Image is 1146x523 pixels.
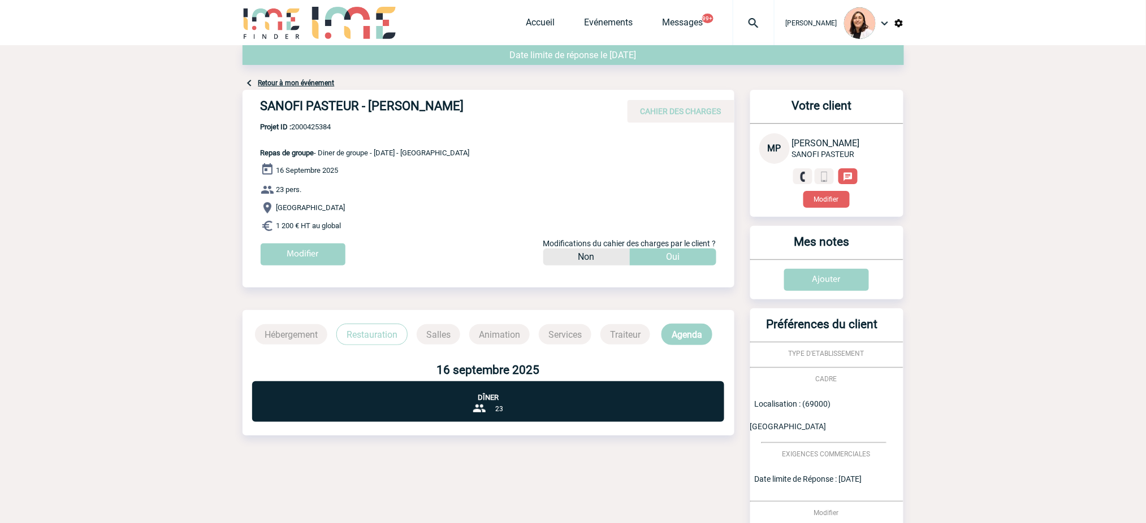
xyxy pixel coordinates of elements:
span: EXIGENCES COMMERCIALES [782,450,871,458]
img: group-24-px-b.png [473,402,486,415]
span: 2000425384 [261,123,470,131]
span: CADRE [816,375,837,383]
button: 99+ [702,14,713,23]
input: Modifier [261,243,345,265]
span: CAHIER DES CHARGES [641,107,721,116]
p: Salles [417,324,460,345]
p: Hébergement [255,324,327,345]
span: [GEOGRAPHIC_DATA] [276,204,345,212]
b: Projet ID : [261,123,292,131]
input: Ajouter [784,269,869,291]
h4: SANOFI PASTEUR - [PERSON_NAME] [261,99,600,118]
span: [PERSON_NAME] [786,19,837,27]
span: 23 pers. [276,186,302,194]
p: Dîner [252,381,724,402]
p: Agenda [661,324,712,345]
img: portable.png [819,172,829,182]
p: Non [578,249,595,265]
a: Retour à mon événement [258,79,335,87]
span: 23 [495,406,503,413]
img: chat-24-px-w.png [843,172,853,182]
p: Restauration [336,324,408,345]
p: Traiteur [600,324,650,345]
a: Messages [663,17,703,33]
h3: Mes notes [755,235,890,259]
span: Modifications du cahier des charges par le client ? [543,239,716,248]
button: Modifier [803,191,850,208]
span: 16 Septembre 2025 [276,166,339,175]
span: TYPE D'ETABLISSEMENT [789,350,864,358]
b: 16 septembre 2025 [437,363,540,377]
h3: Préférences du client [755,317,890,342]
img: fixe.png [798,172,808,182]
p: Services [539,324,591,345]
p: Animation [469,324,530,345]
span: Modifier [814,509,839,517]
span: Date limite de réponse le [DATE] [510,50,637,60]
p: Oui [666,249,680,265]
img: 129834-0.png [844,7,876,39]
span: SANOFI PASTEUR [792,150,855,159]
img: IME-Finder [243,7,301,39]
h3: Votre client [755,99,890,123]
span: 1 200 € HT au global [276,222,341,230]
span: Repas de groupe [261,149,314,157]
span: [PERSON_NAME] [792,138,860,149]
a: Accueil [526,17,555,33]
span: MP [768,143,781,154]
span: - Diner de groupe - [DATE] - [GEOGRAPHIC_DATA] [261,149,470,157]
span: Localisation : (69000) [GEOGRAPHIC_DATA] [750,399,831,431]
span: Date limite de Réponse : [DATE] [755,474,862,483]
a: Evénements [585,17,633,33]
